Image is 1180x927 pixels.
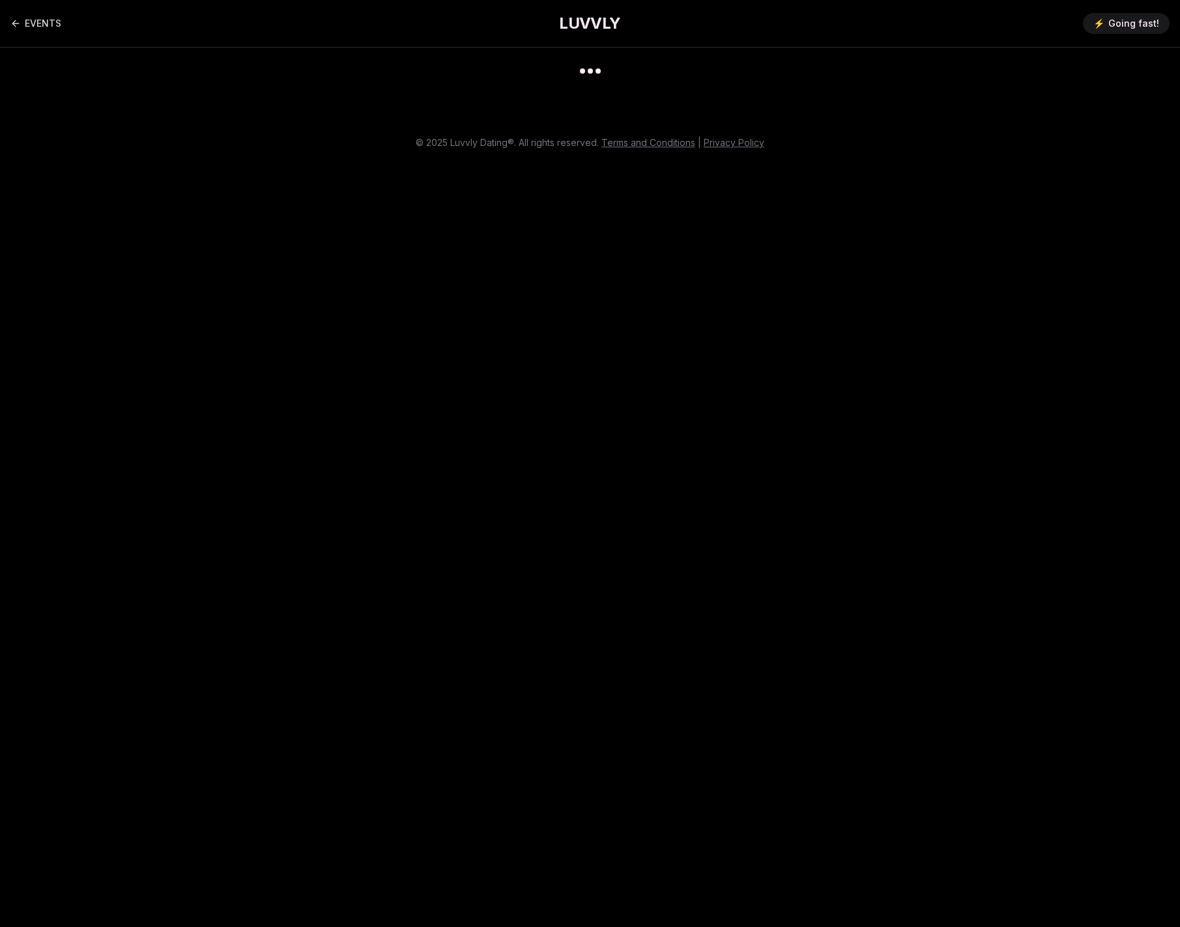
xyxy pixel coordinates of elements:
[1093,17,1104,30] span: ⚡️
[601,137,695,148] a: Terms and Conditions
[10,17,61,30] a: Back to events
[1108,17,1159,30] span: Going fast!
[559,13,620,34] a: LUVVLY
[698,137,701,148] span: |
[704,137,764,148] a: Privacy Policy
